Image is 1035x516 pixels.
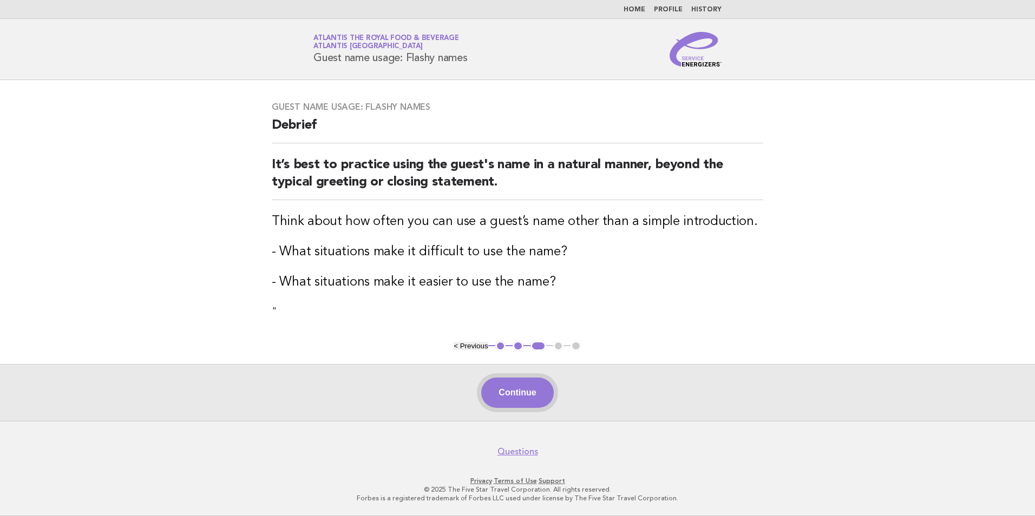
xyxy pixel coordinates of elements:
a: Home [624,6,645,13]
h1: Guest name usage: Flashy names [313,35,468,63]
a: Questions [497,446,538,457]
p: " [272,304,763,319]
a: History [691,6,722,13]
button: 3 [530,341,546,352]
button: 1 [495,341,506,352]
img: Service Energizers [670,32,722,67]
a: Privacy [470,477,492,485]
h2: Debrief [272,117,763,143]
span: Atlantis [GEOGRAPHIC_DATA] [313,43,423,50]
button: < Previous [454,342,488,350]
h3: - What situations make it easier to use the name? [272,274,763,291]
p: · · [186,477,849,485]
h3: Think about how often you can use a guest’s name other than a simple introduction. [272,213,763,230]
h3: Guest name usage: Flashy names [272,102,763,113]
a: Support [539,477,565,485]
h3: - What situations make it difficult to use the name? [272,243,763,261]
p: © 2025 The Five Star Travel Corporation. All rights reserved. [186,485,849,494]
a: Atlantis the Royal Food & BeverageAtlantis [GEOGRAPHIC_DATA] [313,35,459,50]
p: Forbes is a registered trademark of Forbes LLC used under license by The Five Star Travel Corpora... [186,494,849,502]
button: Continue [481,378,553,408]
a: Terms of Use [494,477,537,485]
a: Profile [654,6,683,13]
button: 2 [513,341,523,352]
h2: It’s best to practice using the guest's name in a natural manner, beyond the typical greeting or ... [272,156,763,200]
